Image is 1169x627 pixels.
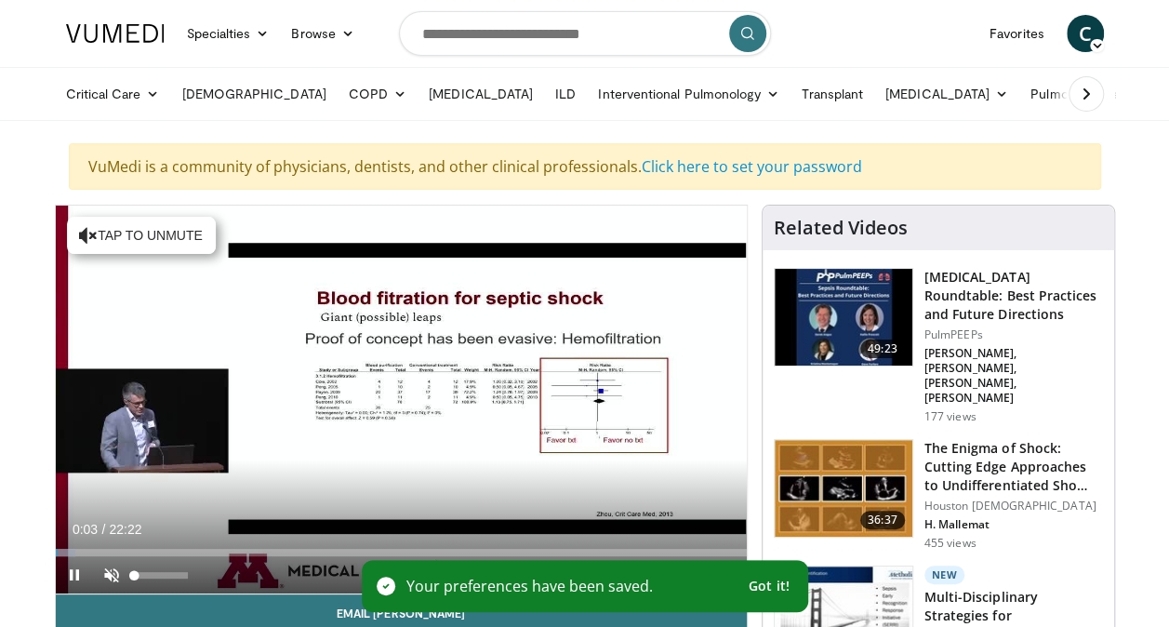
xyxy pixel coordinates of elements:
video-js: Video Player [56,206,747,594]
span: 36:37 [860,511,905,529]
span: / [102,522,106,537]
button: Fullscreen [710,556,747,594]
p: Your preferences have been saved. [406,575,653,597]
div: VuMedi is a community of physicians, dentists, and other clinical professionals. [69,143,1101,190]
p: PulmPEEPs [924,327,1103,342]
p: Houston [DEMOGRAPHIC_DATA] [924,499,1103,514]
a: Critical Care [55,75,171,113]
img: c31b4da6-d9f8-4388-b301-058fa53cf16d.150x105_q85_crop-smart_upscale.jpg [775,269,912,366]
p: 455 views [924,536,976,551]
h3: [MEDICAL_DATA] Roundtable: Best Practices and Future Directions [924,268,1103,324]
a: ILD [544,75,587,113]
button: Pause [56,556,93,594]
button: Unmute [93,556,130,594]
a: Specialties [176,15,281,52]
a: Favorites [978,15,1056,52]
span: 49:23 [860,340,905,358]
img: 89ad8800-9605-4e9e-b157-c4286d600175.150x105_q85_crop-smart_upscale.jpg [775,440,912,537]
p: 177 views [924,409,976,424]
a: [DEMOGRAPHIC_DATA] [171,75,338,113]
a: 36:37 The Enigma of Shock: Cutting Edge Approaches to Undifferentiated Sho… Houston [DEMOGRAPHIC_... [774,439,1103,551]
span: 22:22 [109,522,141,537]
div: Volume Level [135,572,188,579]
p: [PERSON_NAME], [PERSON_NAME], [PERSON_NAME], [PERSON_NAME] [924,346,1103,406]
span: 0:03 [73,522,98,537]
button: Playback Rate [672,556,710,594]
a: [MEDICAL_DATA] [418,75,544,113]
a: Transplant [790,75,874,113]
a: Interventional Pulmonology [587,75,790,113]
p: New [924,566,965,584]
a: C [1067,15,1104,52]
img: VuMedi Logo [66,24,165,43]
a: [MEDICAL_DATA] [874,75,1019,113]
h3: The Enigma of Shock: Cutting Edge Approaches to Undifferentiated Sho… [924,439,1103,495]
span: Got it! [749,578,790,594]
a: 49:23 [MEDICAL_DATA] Roundtable: Best Practices and Future Directions PulmPEEPs [PERSON_NAME], [P... [774,268,1103,424]
input: Search topics, interventions [399,11,771,56]
div: Progress Bar [56,549,747,556]
p: H. Mallemat [924,517,1103,532]
a: COPD [338,75,418,113]
a: Click here to set your password [642,156,862,177]
h4: Related Videos [774,217,908,239]
button: Tap to unmute [67,217,216,254]
a: Browse [280,15,365,52]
